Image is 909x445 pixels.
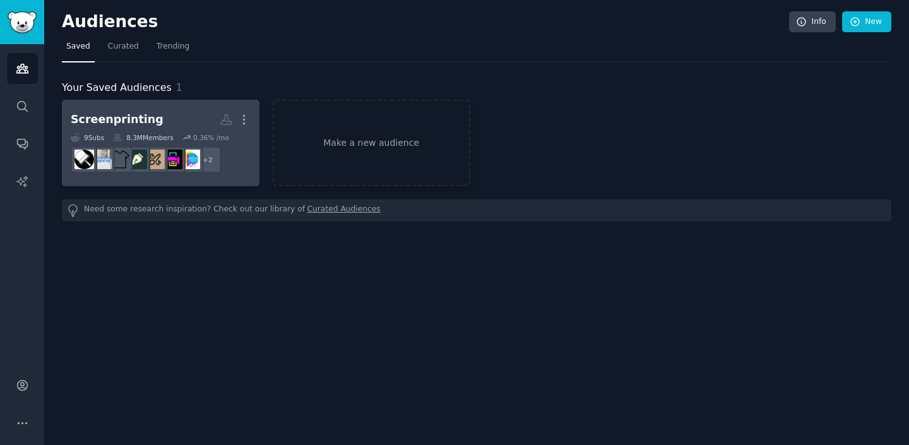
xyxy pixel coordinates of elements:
span: 1 [176,81,182,93]
a: Trending [152,37,194,62]
div: Screenprinting [71,112,163,128]
img: CommercialPrinting [181,150,200,169]
a: Curated Audiences [307,204,381,217]
a: Info [789,11,836,33]
span: Trending [157,41,189,52]
a: New [842,11,891,33]
img: streetwearstartup [92,150,112,169]
img: heatpress [110,150,129,169]
span: Saved [66,41,90,52]
a: Make a new audience [273,100,470,186]
div: 9 Sub s [71,133,104,142]
div: + 2 [194,146,221,173]
img: graphic_design [128,150,147,169]
div: 8.3M Members [113,133,173,142]
a: Screenprinting9Subs8.3MMembers0.36% /mo+2CommercialPrintingprintersPrintinggraphic_designheatpres... [62,100,259,186]
img: printmaking [74,150,94,169]
span: Your Saved Audiences [62,80,172,96]
div: Need some research inspiration? Check out our library of [62,199,891,222]
h2: Audiences [62,12,789,32]
a: Curated [104,37,143,62]
img: Printing [145,150,165,169]
img: GummySearch logo [8,11,37,33]
a: Saved [62,37,95,62]
img: printers [163,150,182,169]
span: Curated [108,41,139,52]
div: 0.36 % /mo [193,133,229,142]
